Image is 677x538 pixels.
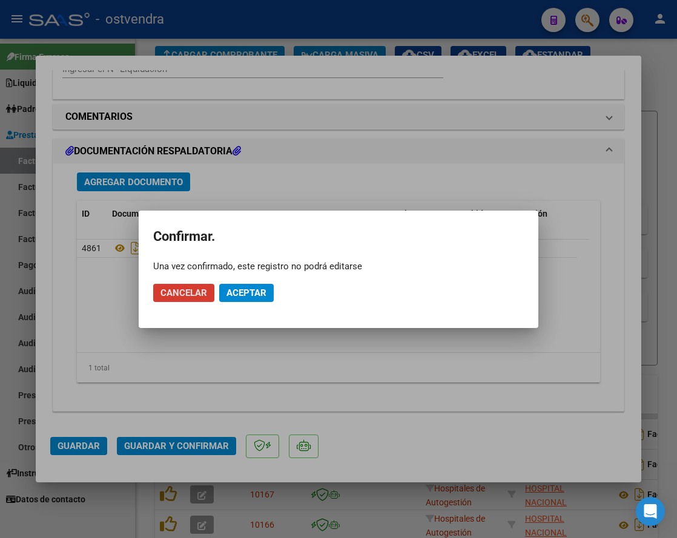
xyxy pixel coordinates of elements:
button: Aceptar [219,284,274,302]
span: Cancelar [160,287,207,298]
div: Open Intercom Messenger [636,497,665,526]
button: Cancelar [153,284,214,302]
span: Aceptar [226,287,266,298]
h2: Confirmar. [153,225,524,248]
div: Una vez confirmado, este registro no podrá editarse [153,260,524,272]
